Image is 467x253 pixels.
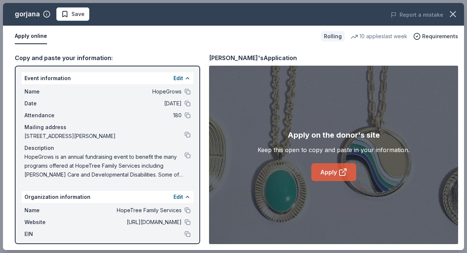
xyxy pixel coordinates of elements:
[24,152,185,179] span: HopeGrows is an annual fundraising event to benefit the many programs offered at HopeTree Family ...
[24,241,191,250] div: Mission statement
[24,144,191,152] div: Description
[413,32,458,41] button: Requirements
[74,111,182,120] span: 180
[24,123,191,132] div: Mailing address
[72,10,85,19] span: Save
[288,129,380,141] div: Apply on the donor's site
[173,193,183,201] button: Edit
[311,163,356,181] a: Apply
[422,32,458,41] span: Requirements
[173,74,183,83] button: Edit
[321,31,345,42] div: Rolling
[24,132,185,141] span: [STREET_ADDRESS][PERSON_NAME]
[15,53,200,63] div: Copy and paste your information:
[74,218,182,227] span: [URL][DOMAIN_NAME]
[24,111,74,120] span: Attendance
[56,7,89,21] button: Save
[24,206,74,215] span: Name
[258,145,410,154] div: Keep this open to copy and paste in your information.
[391,10,443,19] button: Report a mistake
[21,72,193,84] div: Event information
[21,191,193,203] div: Organization information
[74,206,182,215] span: HopeTree Family Services
[74,99,182,108] span: [DATE]
[24,99,74,108] span: Date
[351,32,407,41] div: 10 applies last week
[24,87,74,96] span: Name
[15,8,40,20] div: gorjana
[74,87,182,96] span: HopeGrows
[209,53,297,63] div: [PERSON_NAME]'s Application
[15,29,47,44] button: Apply online
[24,218,74,227] span: Website
[24,230,74,239] span: EIN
